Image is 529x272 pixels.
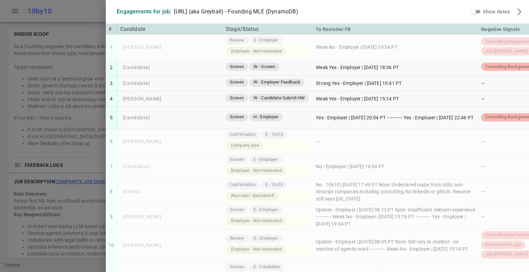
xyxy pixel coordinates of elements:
[251,37,281,44] span: E - Employer
[316,25,476,33] div: To Recruiter FB
[227,114,247,120] span: Screen
[106,205,117,230] td: 9
[313,179,478,205] td: No - 10x10 | [DATE] 17:49 PT Note: Undeclared major from ASU; non-descript companies including co...
[106,107,117,129] td: 5
[223,24,313,35] th: Stage/Status
[106,91,117,107] td: 4
[251,207,281,213] span: E - Employer
[313,154,478,179] td: No - Employer | [DATE] 10:54 PT
[313,107,478,129] td: Yes - Employer | [DATE] 20:54 PT ----------- Yes - Employer | [DATE] 22:46 PT
[251,235,281,242] span: E - Employer
[262,182,286,188] span: E - 10x10
[106,129,117,154] td: 6
[227,79,247,86] span: Screen
[106,24,117,35] th: #
[228,218,284,224] span: Employer - Not Interested
[515,8,523,16] span: arrow_forward_ios
[117,8,171,15] div: Engagements for job:
[228,246,284,253] span: Employer - Not Interested
[106,179,117,205] td: 8
[251,114,281,120] span: H - Employer
[227,207,247,213] span: Screen
[227,64,247,70] span: Screen
[483,241,523,248] span: Employement gap
[227,156,247,163] span: Screen
[251,64,278,70] span: W - Screen
[228,48,284,55] span: Employer - Not Interested
[228,142,262,149] span: Company size
[174,8,298,15] div: [URL] (aka Greyball) - Founding MLE (DynamoDB)
[313,35,478,60] td: Weak No - Employer | [DATE] 10:54 PT
[313,91,478,107] td: Weak Yes - Employer | [DATE] 15:14 PT
[227,182,258,188] span: Confirmation
[313,76,478,91] td: Strong Yes - Employer | [DATE] 10:41 PT
[228,167,284,174] span: Employer - Not Interested
[106,230,117,262] td: 10
[117,24,223,35] th: Candidate
[251,264,282,270] span: E - Candidate
[227,131,258,138] span: Confirmation
[227,235,247,242] span: Review
[251,79,303,86] span: W - Employer Feedback
[227,264,247,270] span: Screen
[106,60,117,76] td: 2
[483,9,510,14] span: Show dates
[228,193,277,199] span: Recruiter - Bad Match
[106,76,117,91] td: 3
[313,60,478,76] td: Weak Yes - Employer | [DATE] 18:36 PT
[227,95,247,101] span: Screen
[313,205,478,230] td: Update - Employer | [DATE] 08:13 PT Note: Insufficient relevant experience ----------- Weak No - ...
[227,37,247,44] span: Review
[262,131,286,138] span: E - 10x10
[313,230,478,262] td: Update - Employer | [DATE] 08:05 PT Note: Still very AI chatbot - no mention of agentic work ----...
[251,156,281,163] span: E - Employer
[313,129,478,154] td: —
[106,154,117,179] td: 7
[251,95,308,101] span: W - Candidate Submit HW
[106,35,117,60] td: 1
